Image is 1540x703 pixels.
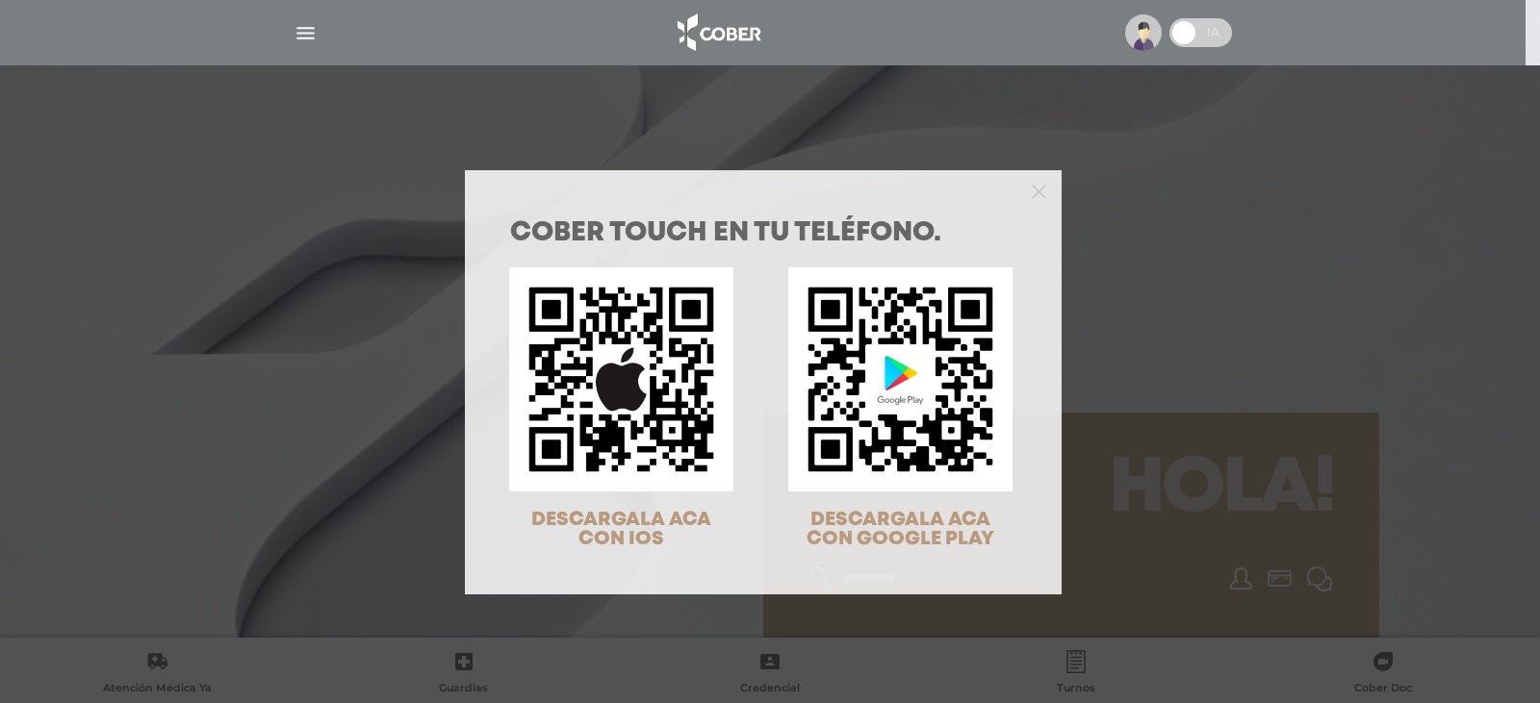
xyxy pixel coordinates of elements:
img: qr-code [509,267,733,491]
button: Close [1032,182,1046,199]
span: DESCARGALA ACA CON IOS [531,511,711,548]
h1: COBER TOUCH en tu teléfono. [510,220,1016,247]
img: qr-code [788,267,1013,491]
span: DESCARGALA ACA CON GOOGLE PLAY [807,511,994,548]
